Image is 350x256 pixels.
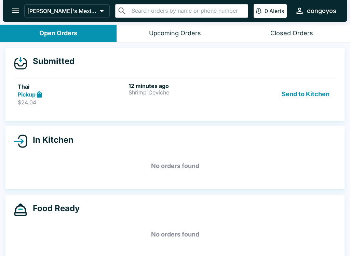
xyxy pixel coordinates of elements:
button: dongoyos [292,3,339,18]
p: Alerts [269,8,284,14]
h5: No orders found [14,222,336,247]
h6: 12 minutes ago [129,82,237,89]
button: [PERSON_NAME]'s Mexican Food [24,4,110,17]
p: Shrimp Ceviche [129,89,237,95]
h4: Food Ready [27,203,80,214]
div: Closed Orders [270,29,313,37]
button: open drawer [7,2,24,20]
p: 0 [265,8,268,14]
h5: No orders found [14,154,336,178]
p: [PERSON_NAME]'s Mexican Food [27,8,97,14]
button: Send to Kitchen [279,82,332,106]
a: ThaiPickup$24.0412 minutes agoShrimp CevicheSend to Kitchen [14,78,336,110]
h4: In Kitchen [27,135,73,145]
div: Open Orders [39,29,77,37]
div: Upcoming Orders [149,29,201,37]
div: dongoyos [307,7,336,15]
p: $24.04 [18,99,126,106]
input: Search orders by name or phone number [130,6,245,16]
h5: Thai [18,82,126,91]
strong: Pickup [18,91,36,98]
h4: Submitted [27,56,75,66]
